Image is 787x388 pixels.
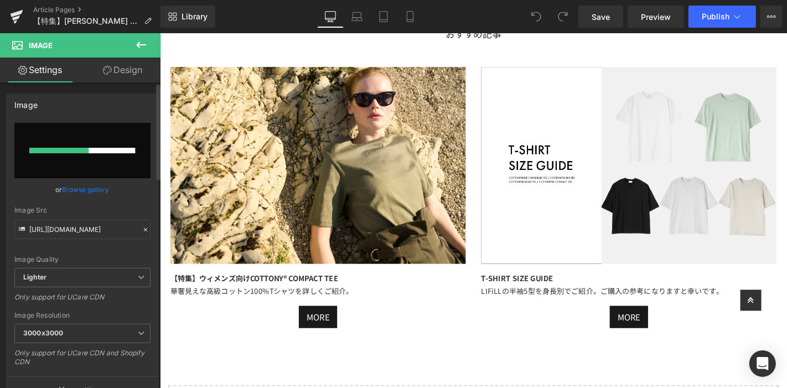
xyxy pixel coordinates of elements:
a: Laptop [344,6,370,28]
span: Preview [641,11,671,23]
div: Only support for UCare CDN and Shopify CDN [14,349,151,374]
button: More [760,6,783,28]
div: Image Resolution [14,312,151,319]
span: Publish [702,12,729,21]
span: 【特集】[PERSON_NAME] TEEのご紹介 [33,17,139,25]
div: Image [14,94,38,110]
a: Tablet [370,6,397,28]
a: Browse gallery [63,180,110,199]
div: Open Intercom Messenger [749,350,776,377]
span: MORE [157,297,181,309]
button: Redo [552,6,574,28]
a: New Library [160,6,215,28]
a: Design [82,58,163,82]
span: MORE [489,297,513,309]
input: Link [14,220,151,239]
a: Desktop [317,6,344,28]
div: Image Src [14,206,151,214]
a: Article Pages [33,6,160,14]
div: Image Quality [14,256,151,263]
strong: T-SHIRT SIZE GUIDE [343,256,420,267]
b: 【特集】ウィメンズ向けCOTTONY® COMPACT TEE [11,256,190,267]
div: LIFiLLの半袖5型を身長別でご紹介。ご購入の参考になりますと幸いです。 [343,268,659,282]
div: Only support for UCare CDN [14,293,151,309]
a: MORE [148,291,189,315]
button: Publish [688,6,756,28]
span: Library [182,12,208,22]
a: MORE [480,291,521,315]
span: Save [592,11,610,23]
b: 3000x3000 [23,329,63,337]
div: or [14,184,151,195]
a: Preview [628,6,684,28]
div: 華奢見えな高級コットン100%Tシャツを詳しくご紹介。 [11,268,327,282]
span: Image [29,41,53,50]
button: Undo [525,6,547,28]
a: Mobile [397,6,423,28]
b: Lighter [23,273,46,281]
